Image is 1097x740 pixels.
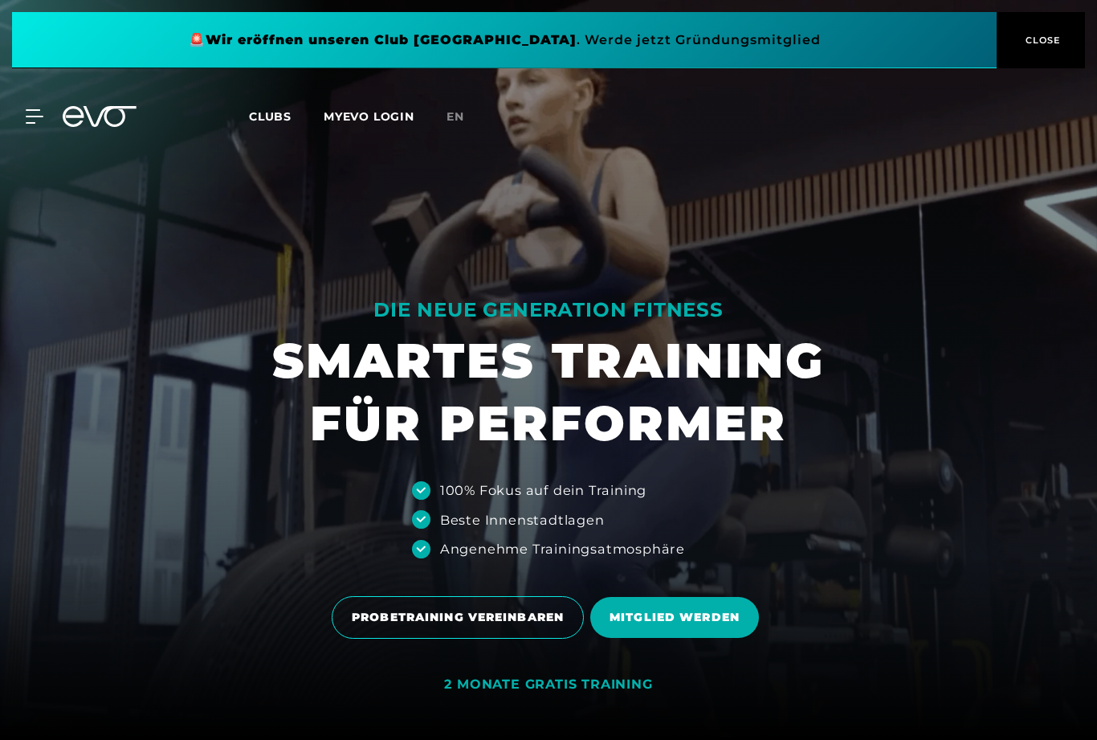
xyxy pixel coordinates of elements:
[590,585,765,650] a: MITGLIED WERDEN
[249,109,292,124] span: Clubs
[249,108,324,124] a: Clubs
[1022,33,1061,47] span: CLOSE
[324,109,414,124] a: MYEVO LOGIN
[440,510,605,529] div: Beste Innenstadtlagen
[440,480,646,500] div: 100% Fokus auf dein Training
[272,297,825,323] div: DIE NEUE GENERATION FITNESS
[332,584,590,651] a: PROBETRAINING VEREINBAREN
[272,329,825,455] h1: SMARTES TRAINING FÜR PERFORMER
[610,609,740,626] span: MITGLIED WERDEN
[440,539,685,558] div: Angenehme Trainingsatmosphäre
[447,108,483,126] a: en
[447,109,464,124] span: en
[444,677,652,693] div: 2 MONATE GRATIS TRAINING
[997,12,1085,68] button: CLOSE
[352,609,564,626] span: PROBETRAINING VEREINBAREN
